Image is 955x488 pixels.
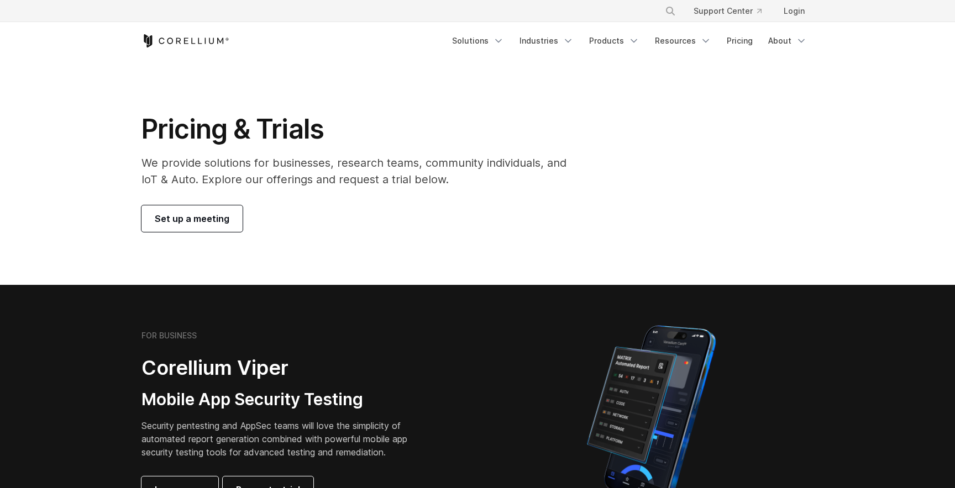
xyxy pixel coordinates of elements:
a: Support Center [685,1,770,21]
a: Login [775,1,814,21]
p: Security pentesting and AppSec teams will love the simplicity of automated report generation comb... [141,419,424,459]
h1: Pricing & Trials [141,113,582,146]
a: Pricing [720,31,759,51]
a: Solutions [445,31,511,51]
a: Resources [648,31,718,51]
a: Industries [513,31,580,51]
div: Navigation Menu [652,1,814,21]
a: Corellium Home [141,34,229,47]
a: Set up a meeting [141,205,243,232]
h6: FOR BUSINESS [141,331,197,341]
span: Set up a meeting [155,212,229,225]
p: We provide solutions for businesses, research teams, community individuals, and IoT & Auto. Explo... [141,155,582,188]
h2: Corellium Viper [141,356,424,380]
div: Navigation Menu [445,31,814,51]
a: About [762,31,814,51]
a: Products [583,31,646,51]
button: Search [660,1,680,21]
h3: Mobile App Security Testing [141,389,424,410]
